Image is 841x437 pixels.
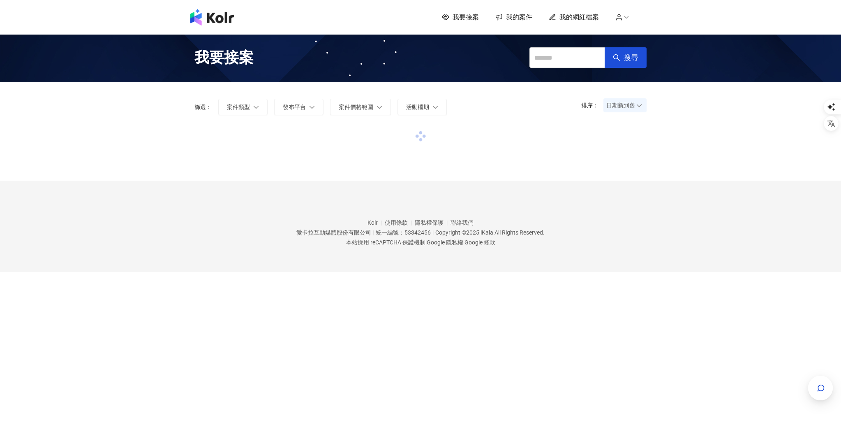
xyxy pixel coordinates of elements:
span: | [425,239,427,246]
p: 篩選： [194,104,212,110]
span: 本站採用 reCAPTCHA 保護機制 [346,237,495,247]
a: 我的網紅檔案 [549,13,599,22]
span: 我的網紅檔案 [559,13,599,22]
span: | [373,229,374,236]
span: | [432,229,434,236]
p: 排序： [581,102,603,109]
img: logo [190,9,234,26]
a: 我要接案 [442,13,479,22]
span: | [463,239,464,246]
a: Google 條款 [464,239,495,246]
a: 我的案件 [495,13,532,22]
div: Copyright © 2025 All Rights Reserved. [435,229,545,236]
span: 我要接案 [453,13,479,22]
a: Google 隱私權 [427,239,463,246]
a: 使用條款 [385,219,415,226]
span: search [613,54,620,61]
span: 案件類型 [227,104,250,110]
button: 搜尋 [605,47,647,68]
button: 活動檔期 [397,99,447,115]
button: 發布平台 [274,99,323,115]
span: 搜尋 [624,53,638,62]
a: iKala [481,229,493,236]
span: 發布平台 [283,104,306,110]
span: 活動檔期 [406,104,429,110]
div: 統一編號：53342456 [376,229,431,236]
a: 聯絡我們 [451,219,474,226]
span: 我要接案 [194,47,254,68]
a: Kolr [367,219,385,226]
a: 隱私權保護 [415,219,451,226]
button: 案件價格範圍 [330,99,391,115]
span: 我的案件 [506,13,532,22]
div: 愛卡拉互動媒體股份有限公司 [296,229,371,236]
span: 日期新到舊 [606,99,644,112]
button: 案件類型 [218,99,268,115]
span: 案件價格範圍 [339,104,373,110]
